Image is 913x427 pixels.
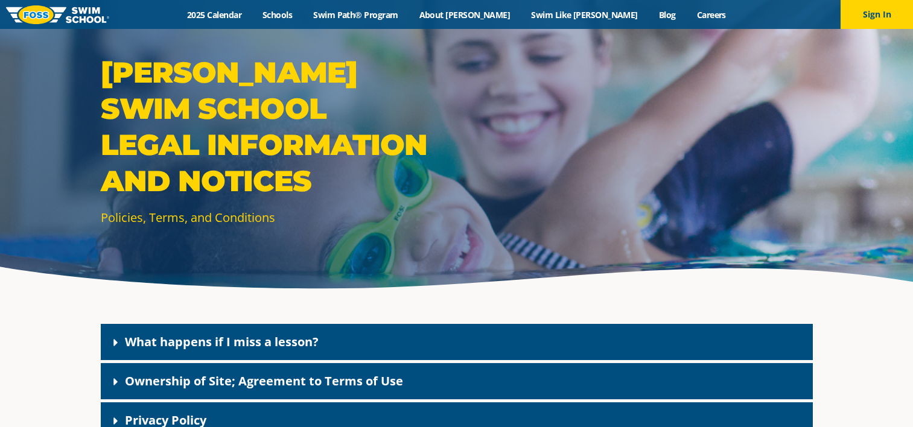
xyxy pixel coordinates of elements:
a: Blog [648,9,686,21]
p: Policies, Terms, and Conditions [101,209,451,226]
div: What happens if I miss a lesson? [101,324,813,360]
a: Swim Path® Program [303,9,409,21]
a: Swim Like [PERSON_NAME] [521,9,649,21]
a: 2025 Calendar [177,9,252,21]
a: About [PERSON_NAME] [409,9,521,21]
img: FOSS Swim School Logo [6,5,109,24]
a: Careers [686,9,736,21]
a: Schools [252,9,303,21]
p: [PERSON_NAME] Swim School Legal Information and Notices [101,54,451,199]
a: What happens if I miss a lesson? [125,334,319,350]
a: Ownership of Site; Agreement to Terms of Use [125,373,403,389]
div: Ownership of Site; Agreement to Terms of Use [101,363,813,399]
